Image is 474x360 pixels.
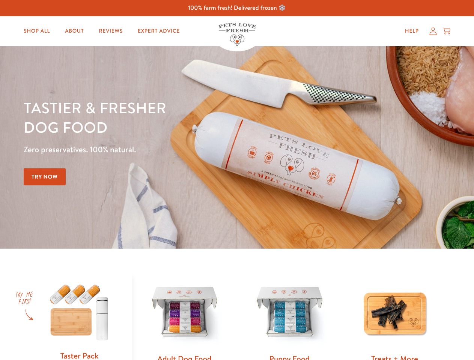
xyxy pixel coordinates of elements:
a: About [59,24,90,39]
a: Help [399,24,425,39]
h1: Tastier & fresher dog food [24,98,308,137]
a: Try Now [24,168,66,185]
a: Reviews [93,24,128,39]
img: Pets Love Fresh [218,23,256,46]
a: Expert Advice [132,24,186,39]
p: Zero preservatives. 100% natural. [24,143,308,156]
a: Shop All [18,24,56,39]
